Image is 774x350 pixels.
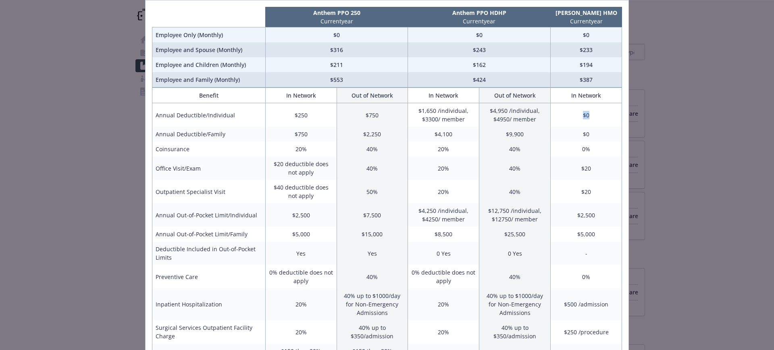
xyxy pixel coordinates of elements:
[265,57,408,72] td: $211
[152,103,266,127] td: Annual Deductible/Individual
[551,103,622,127] td: $0
[410,17,549,25] p: Current year
[152,156,266,180] td: Office Visit/Exam
[479,156,551,180] td: 40%
[551,227,622,242] td: $5,000
[552,8,620,17] p: [PERSON_NAME] HMO
[265,242,337,265] td: Yes
[408,27,551,43] td: $0
[408,142,479,156] td: 20%
[551,72,622,87] td: $387
[408,42,551,57] td: $243
[152,57,266,72] td: Employee and Children (Monthly)
[337,156,408,180] td: 40%
[265,156,337,180] td: $20 deductible does not apply
[408,180,479,203] td: 20%
[152,242,266,265] td: Deductible Included in Out-of-Pocket Limits
[267,8,406,17] p: Anthem PPO 250
[337,265,408,288] td: 40%
[267,17,406,25] p: Current year
[152,265,266,288] td: Preventive Care
[479,227,551,242] td: $25,500
[265,203,337,227] td: $2,500
[410,8,549,17] p: Anthem PPO HDHP
[408,156,479,180] td: 20%
[152,203,266,227] td: Annual Out-of-Pocket Limit/Individual
[479,288,551,320] td: 40% up to $1000/day for Non-Emergency Admissions
[337,320,408,344] td: 40% up to $350/admission
[337,242,408,265] td: Yes
[408,88,479,103] th: In Network
[408,72,551,87] td: $424
[552,17,620,25] p: Current year
[337,88,408,103] th: Out of Network
[265,88,337,103] th: In Network
[479,103,551,127] td: $4,950 /individual, $4950/ member
[479,320,551,344] td: 40% up to $350/admission
[551,203,622,227] td: $2,500
[337,180,408,203] td: 50%
[551,88,622,103] th: In Network
[265,288,337,320] td: 20%
[479,203,551,227] td: $12,750 /individual, $12750/ member
[337,127,408,142] td: $2,250
[265,265,337,288] td: 0% deductible does not apply
[551,127,622,142] td: $0
[152,127,266,142] td: Annual Deductible/Family
[152,320,266,344] td: Surgical Services Outpatient Facility Charge
[479,88,551,103] th: Out of Network
[152,72,266,87] td: Employee and Family (Monthly)
[551,265,622,288] td: 0%
[152,180,266,203] td: Outpatient Specialist Visit
[551,180,622,203] td: $20
[551,27,622,43] td: $0
[408,265,479,288] td: 0% deductible does not apply
[408,103,479,127] td: $1,650 /individual, $3300/ member
[479,242,551,265] td: 0 Yes
[152,142,266,156] td: Coinsurance
[265,103,337,127] td: $250
[152,7,266,27] th: intentionally left blank
[337,288,408,320] td: 40% up to $1000/day for Non-Emergency Admissions
[152,227,266,242] td: Annual Out-of-Pocket Limit/Family
[551,242,622,265] td: -
[337,142,408,156] td: 40%
[551,57,622,72] td: $194
[408,57,551,72] td: $162
[408,288,479,320] td: 20%
[265,227,337,242] td: $5,000
[479,142,551,156] td: 40%
[265,180,337,203] td: $40 deductible does not apply
[408,242,479,265] td: 0 Yes
[551,142,622,156] td: 0%
[337,227,408,242] td: $15,000
[408,227,479,242] td: $8,500
[265,320,337,344] td: 20%
[265,27,408,43] td: $0
[337,203,408,227] td: $7,500
[152,88,266,103] th: Benefit
[408,203,479,227] td: $4,250 /individual, $4250/ member
[551,42,622,57] td: $233
[152,42,266,57] td: Employee and Spouse (Monthly)
[551,156,622,180] td: $20
[479,180,551,203] td: 40%
[408,320,479,344] td: 20%
[152,288,266,320] td: Inpatient Hospitalization
[265,42,408,57] td: $316
[337,103,408,127] td: $750
[265,142,337,156] td: 20%
[265,127,337,142] td: $750
[551,320,622,344] td: $250 /procedure
[479,127,551,142] td: $9,900
[479,265,551,288] td: 40%
[551,288,622,320] td: $500 /admission
[265,72,408,87] td: $553
[408,127,479,142] td: $4,100
[152,27,266,43] td: Employee Only (Monthly)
